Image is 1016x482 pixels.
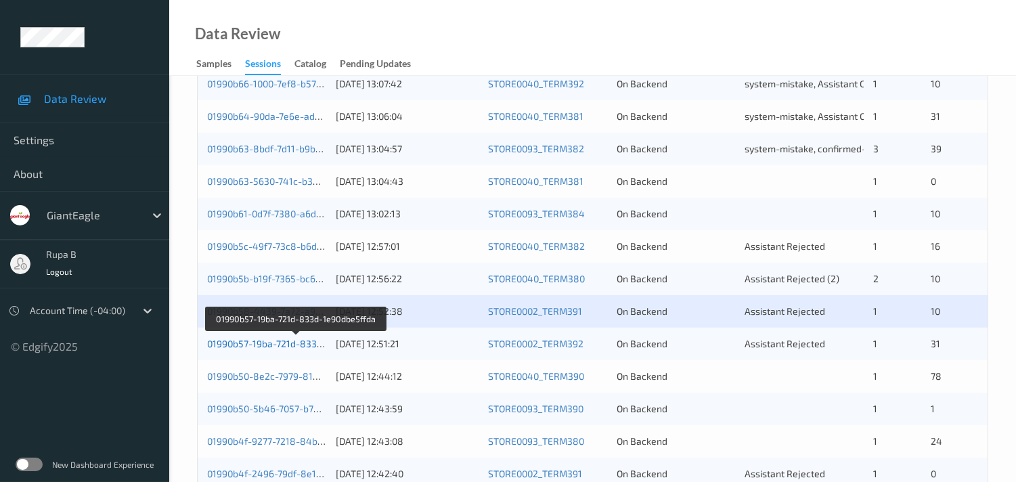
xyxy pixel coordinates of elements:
a: STORE0002_TERM391 [488,305,582,317]
div: On Backend [617,77,736,91]
a: 01990b50-5b46-7057-b75f-8852128d3803 [207,403,393,414]
a: 01990b58-4439-7a72-a9b5-cbb86e7d4313 [207,305,394,317]
div: On Backend [617,370,736,383]
div: On Backend [617,467,736,481]
span: 31 [931,110,940,122]
a: STORE0040_TERM381 [488,175,583,187]
div: [DATE] 12:57:01 [336,240,479,253]
a: STORE0040_TERM382 [488,240,585,252]
a: Catalog [294,55,340,74]
div: [DATE] 13:04:57 [336,142,479,156]
a: STORE0093_TERM384 [488,208,585,219]
a: STORE0093_TERM380 [488,435,584,447]
div: [DATE] 12:56:22 [336,272,479,286]
a: STORE0002_TERM392 [488,338,583,349]
a: STORE0002_TERM391 [488,468,582,479]
div: On Backend [617,142,736,156]
div: On Backend [617,402,736,416]
div: [DATE] 12:43:08 [336,435,479,448]
a: STORE0040_TERM380 [488,273,585,284]
span: 1 [873,208,877,219]
span: 1 [873,175,877,187]
div: Samples [196,57,231,74]
span: 39 [931,143,942,154]
a: Pending Updates [340,55,424,74]
a: 01990b57-19ba-721d-833d-1e90dbe5ffda [207,338,386,349]
div: [DATE] 13:06:04 [336,110,479,123]
div: [DATE] 13:04:43 [336,175,479,188]
span: 1 [873,240,877,252]
span: 10 [931,305,940,317]
span: 10 [931,273,940,284]
a: 01990b66-1000-7ef8-b57d-66723605867d [207,78,390,89]
div: [DATE] 12:42:40 [336,467,479,481]
a: Samples [196,55,245,74]
a: 01990b50-8e2c-7979-81d9-793ea8314113 [207,370,389,382]
a: 01990b5b-b19f-7365-bc6e-b53e39d9930e [207,273,390,284]
a: 01990b5c-49f7-73c8-b6d1-648d98e7238f [207,240,390,252]
a: 01990b61-0d7f-7380-a6d0-439c4ce0324f [207,208,389,219]
span: 78 [931,370,942,382]
span: 1 [873,78,877,89]
div: [DATE] 13:02:13 [336,207,479,221]
span: 16 [931,240,940,252]
a: 01990b4f-9277-7218-84b8-334851e43339 [207,435,393,447]
div: Data Review [195,27,280,41]
div: On Backend [617,240,736,253]
div: Pending Updates [340,57,411,74]
div: [DATE] 12:44:12 [336,370,479,383]
div: [DATE] 12:43:59 [336,402,479,416]
span: 0 [931,468,936,479]
span: 1 [873,305,877,317]
div: Sessions [245,57,281,75]
span: 0 [931,175,936,187]
div: On Backend [617,110,736,123]
span: system-mistake, Assistant Confirmed, Unusual activity [745,78,976,89]
span: Assistant Rejected [745,240,825,252]
span: Assistant Rejected [745,468,825,479]
a: STORE0040_TERM381 [488,110,583,122]
a: STORE0093_TERM382 [488,143,584,154]
span: 24 [931,435,942,447]
a: Sessions [245,55,294,75]
span: 1 [873,403,877,414]
span: Assistant Rejected [745,338,825,349]
div: On Backend [617,305,736,318]
span: 1 [873,110,877,122]
a: STORE0040_TERM390 [488,370,584,382]
span: 1 [873,468,877,479]
span: 1 [873,435,877,447]
span: 1 [931,403,935,414]
span: 10 [931,78,940,89]
div: On Backend [617,435,736,448]
a: STORE0040_TERM392 [488,78,584,89]
span: 10 [931,208,940,219]
span: 2 [873,273,879,284]
span: 1 [873,370,877,382]
div: On Backend [617,272,736,286]
div: On Backend [617,337,736,351]
div: On Backend [617,175,736,188]
a: 01990b63-5630-741c-b33e-4f851eaeb9b0 [207,175,391,187]
a: 01990b64-90da-7e6e-ad91-13f77955e89e [207,110,389,122]
span: Assistant Rejected [745,305,825,317]
span: 3 [873,143,879,154]
div: [DATE] 12:52:38 [336,305,479,318]
span: system-mistake, Assistant Confirmed, Unusual activity [745,110,976,122]
div: [DATE] 13:07:42 [336,77,479,91]
span: 1 [873,338,877,349]
div: Catalog [294,57,326,74]
span: 31 [931,338,940,349]
a: 01990b4f-2496-79df-8e17-af92ff18e7bf [207,468,380,479]
div: On Backend [617,207,736,221]
div: [DATE] 12:51:21 [336,337,479,351]
a: 01990b63-8bdf-7d11-b9b1-5f3d12df2242 [207,143,384,154]
span: Assistant Rejected (2) [745,273,839,284]
a: STORE0093_TERM390 [488,403,583,414]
